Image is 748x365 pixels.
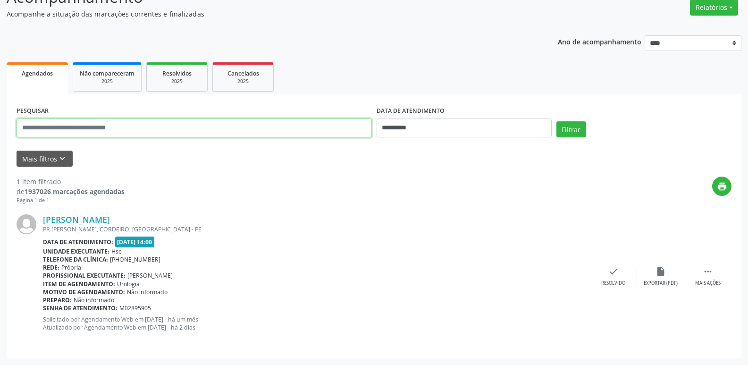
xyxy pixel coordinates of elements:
[119,304,151,312] span: M02895905
[17,214,36,234] img: img
[219,78,267,85] div: 2025
[80,69,134,77] span: Não compareceram
[7,9,521,19] p: Acompanhe a situação das marcações correntes e finalizadas
[43,280,115,288] b: Item de agendamento:
[43,304,118,312] b: Senha de atendimento:
[43,288,125,296] b: Motivo de agendamento:
[43,225,590,233] div: PR.[PERSON_NAME], CORDEIRO, [GEOGRAPHIC_DATA] - PE
[712,177,731,196] button: print
[717,181,727,192] i: print
[127,288,168,296] span: Não informado
[110,255,160,263] span: [PHONE_NUMBER]
[17,187,125,196] div: de
[43,247,109,255] b: Unidade executante:
[17,151,73,167] button: Mais filtroskeyboard_arrow_down
[57,153,67,164] i: keyboard_arrow_down
[43,255,108,263] b: Telefone da clínica:
[43,315,590,331] p: Solicitado por Agendamento Web em [DATE] - há um mês Atualizado por Agendamento Web em [DATE] - h...
[227,69,259,77] span: Cancelados
[644,280,678,287] div: Exportar (PDF)
[127,272,173,280] span: [PERSON_NAME]
[556,121,586,137] button: Filtrar
[61,263,81,272] span: Própria
[111,247,122,255] span: Hse
[22,69,53,77] span: Agendados
[695,280,721,287] div: Mais ações
[703,266,713,277] i: 
[558,35,641,47] p: Ano de acompanhamento
[656,266,666,277] i: insert_drive_file
[17,104,49,119] label: PESQUISAR
[80,78,134,85] div: 2025
[43,272,126,280] b: Profissional executante:
[74,296,114,304] span: Não informado
[43,263,59,272] b: Rede:
[601,280,625,287] div: Resolvido
[25,187,125,196] strong: 1937026 marcações agendadas
[43,238,113,246] b: Data de atendimento:
[153,78,201,85] div: 2025
[17,177,125,187] div: 1 item filtrado
[115,237,155,247] span: [DATE] 14:00
[117,280,140,288] span: Urologia
[17,196,125,204] div: Página 1 de 1
[377,104,445,119] label: DATA DE ATENDIMENTO
[608,266,619,277] i: check
[162,69,192,77] span: Resolvidos
[43,296,72,304] b: Preparo:
[43,214,110,225] a: [PERSON_NAME]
